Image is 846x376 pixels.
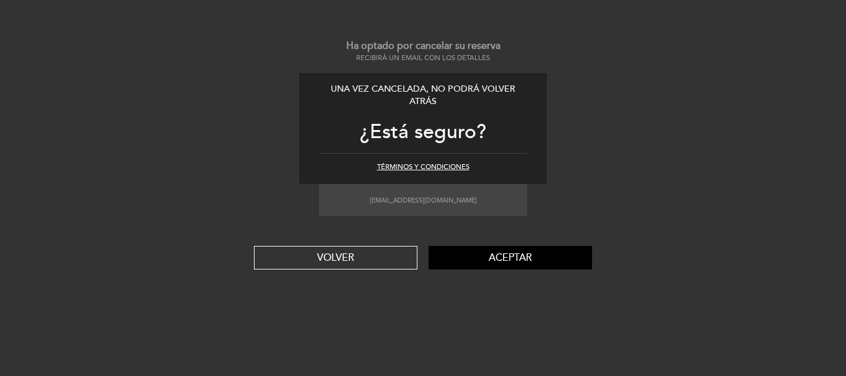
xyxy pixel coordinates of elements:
button: Aceptar [429,246,592,269]
button: Términos y condiciones [377,162,469,172]
div: Una vez cancelada, no podrá volver atrás [319,83,527,108]
span: ¿Está seguro? [360,120,486,144]
button: VOLVER [254,246,417,269]
small: [EMAIL_ADDRESS][DOMAIN_NAME] [370,196,477,204]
